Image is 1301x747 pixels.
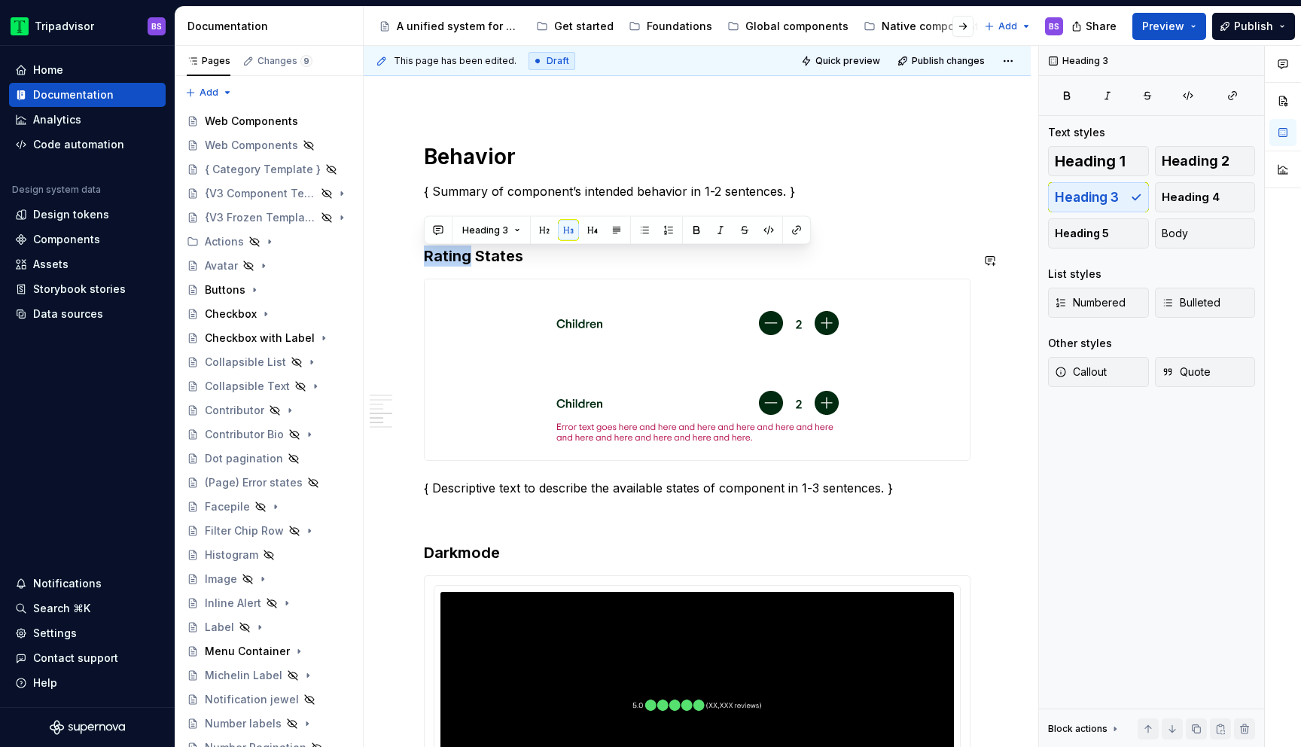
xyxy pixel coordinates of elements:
a: Global components [721,14,855,38]
div: Inline Alert [205,596,261,611]
button: Heading 1 [1048,146,1149,176]
button: Share [1064,13,1126,40]
a: Storybook stories [9,277,166,301]
a: Avatar [181,254,357,278]
a: Web Components [181,109,357,133]
div: Analytics [33,112,81,127]
div: Components [33,232,100,247]
button: Callout [1048,357,1149,387]
button: Numbered [1048,288,1149,318]
div: BS [1049,20,1059,32]
button: Add [181,82,237,103]
div: Other styles [1048,336,1112,351]
div: Dot pagination [205,451,283,466]
div: Checkbox with Label [205,331,315,346]
button: Notifications [9,572,166,596]
div: List styles [1048,267,1101,282]
button: Add [980,16,1036,37]
div: Documentation [187,19,357,34]
a: Design tokens [9,203,166,227]
div: A unified system for every journey. [397,19,521,34]
div: Tripadvisor [35,19,94,34]
a: (Page) Error states [181,471,357,495]
div: Design system data [12,184,101,196]
a: Components [9,227,166,252]
span: Heading 5 [1055,226,1109,241]
div: (Page) Error states [205,475,303,490]
a: Notification jewel [181,688,357,712]
span: Preview [1142,19,1184,34]
p: { Descriptive text to describe the available states of component in 1-3 sentences. } [424,479,970,497]
a: Histogram [181,543,357,567]
div: Menu Container [205,644,290,659]
div: Block actions [1048,723,1108,735]
a: Documentation [9,83,166,107]
a: Settings [9,621,166,645]
a: {V3 Frozen Template} [181,206,357,230]
a: Supernova Logo [50,720,125,735]
div: Histogram [205,547,258,563]
a: Dot pagination [181,447,357,471]
div: Get started [554,19,614,34]
div: Text styles [1048,125,1105,140]
p: { Summary of component’s intended behavior in 1-2 sentences. } [424,182,970,200]
a: { Category Template } [181,157,357,181]
div: Actions [181,230,357,254]
a: Data sources [9,302,166,326]
span: This page has been edited. [394,55,516,67]
div: Changes [257,55,312,67]
div: Pages [187,55,230,67]
div: Native components [882,19,985,34]
span: Share [1086,19,1117,34]
span: Body [1162,226,1188,241]
span: 9 [300,55,312,67]
div: Block actions [1048,718,1121,739]
a: Contributor [181,398,357,422]
a: Analytics [9,108,166,132]
div: Home [33,63,63,78]
button: Publish changes [893,50,992,72]
button: Bulleted [1155,288,1256,318]
button: Contact support [9,646,166,670]
a: {V3 Component Template} [181,181,357,206]
button: Quote [1155,357,1256,387]
a: Assets [9,252,166,276]
a: Foundations [623,14,718,38]
div: BS [151,20,162,32]
span: Publish [1234,19,1273,34]
div: Number labels [205,716,282,731]
span: Quick preview [815,55,880,67]
div: Collapsible Text [205,379,290,394]
a: Web Components [181,133,357,157]
span: Heading 3 [462,224,508,236]
div: Notifications [33,576,102,591]
div: Label [205,620,234,635]
div: Settings [33,626,77,641]
span: Bulleted [1162,295,1220,310]
a: Menu Container [181,639,357,663]
button: Publish [1212,13,1295,40]
button: Search ⌘K [9,596,166,620]
div: Global components [745,19,849,34]
a: Get started [530,14,620,38]
div: Facepile [205,499,250,514]
div: Help [33,675,57,691]
a: Label [181,615,357,639]
a: Image [181,567,357,591]
div: Collapsible List [205,355,286,370]
button: Heading 2 [1155,146,1256,176]
button: Heading 5 [1048,218,1149,248]
div: Checkbox [205,306,257,322]
div: Foundations [647,19,712,34]
a: Collapsible Text [181,374,357,398]
span: Heading 4 [1162,190,1220,205]
div: { Category Template } [205,162,321,177]
div: Contact support [33,651,118,666]
div: Notification jewel [205,692,299,707]
div: Page tree [373,11,977,41]
span: Heading 1 [1055,154,1126,169]
div: Assets [33,257,69,272]
div: Web Components [205,114,298,129]
span: Heading 2 [1162,154,1229,169]
a: Filter Chip Row [181,519,357,543]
